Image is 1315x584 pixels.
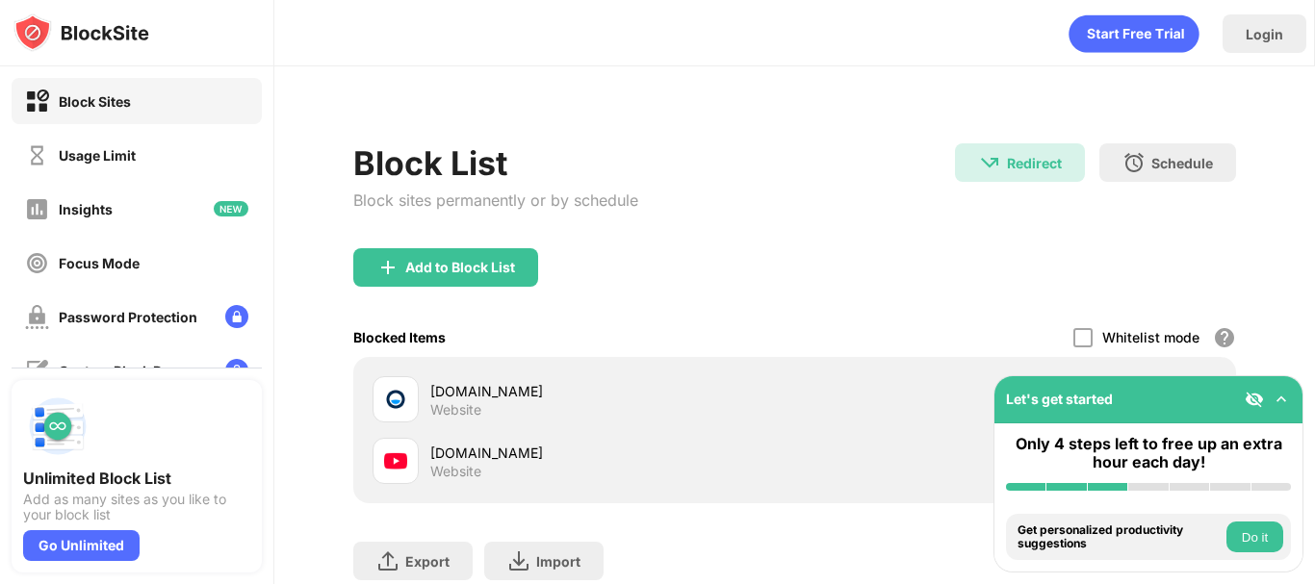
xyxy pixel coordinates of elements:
[25,305,49,329] img: password-protection-off.svg
[23,469,250,488] div: Unlimited Block List
[1018,523,1222,551] div: Get personalized productivity suggestions
[25,359,49,383] img: customize-block-page-off.svg
[353,190,638,210] div: Block sites permanently or by schedule
[430,381,795,401] div: [DOMAIN_NAME]
[59,309,197,325] div: Password Protection
[1102,329,1199,345] div: Whitelist mode
[1246,26,1283,42] div: Login
[25,143,49,167] img: time-usage-off.svg
[1006,391,1113,407] div: Let's get started
[214,201,248,216] img: new-icon.svg
[1006,435,1291,471] div: Only 4 steps left to free up an extra hour each day!
[23,492,250,522] div: Add as many sites as you like to your block list
[25,197,49,221] img: insights-off.svg
[430,443,795,463] div: [DOMAIN_NAME]
[225,359,248,382] img: lock-menu.svg
[59,147,136,164] div: Usage Limit
[23,530,140,561] div: Go Unlimited
[13,13,149,52] img: logo-blocksite.svg
[430,401,481,419] div: Website
[225,305,248,328] img: lock-menu.svg
[405,553,450,570] div: Export
[384,449,407,472] img: favicons
[59,201,113,217] div: Insights
[1226,521,1283,552] button: Do it
[1069,14,1199,53] div: animation
[59,255,140,271] div: Focus Mode
[1245,390,1264,409] img: eye-not-visible.svg
[353,143,638,183] div: Block List
[59,93,131,110] div: Block Sites
[59,363,186,379] div: Custom Block Page
[536,553,580,570] div: Import
[1272,390,1291,409] img: omni-setup-toggle.svg
[430,463,481,480] div: Website
[1007,155,1062,171] div: Redirect
[23,392,92,461] img: push-block-list.svg
[25,251,49,275] img: focus-off.svg
[384,388,407,411] img: favicons
[405,260,515,275] div: Add to Block List
[25,89,49,114] img: block-on.svg
[1151,155,1213,171] div: Schedule
[353,329,446,345] div: Blocked Items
